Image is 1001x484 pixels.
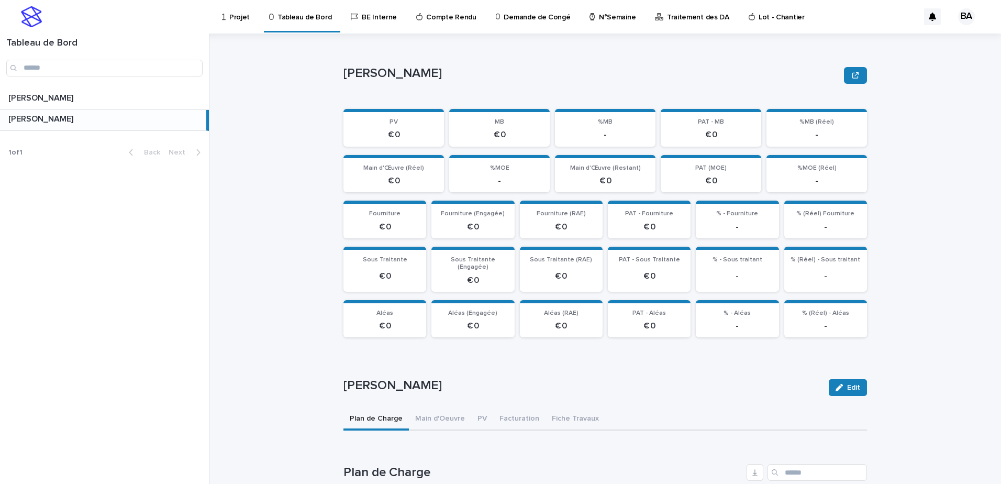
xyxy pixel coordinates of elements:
[702,271,772,281] p: -
[493,409,546,431] button: Facturation
[667,176,755,186] p: € 0
[619,257,680,263] span: PAT - Sous Traitante
[526,271,596,281] p: € 0
[441,211,505,217] span: Fourniture (Engagée)
[537,211,586,217] span: Fourniture (RAE)
[791,222,861,232] p: -
[448,310,497,316] span: Aléas (Engagée)
[546,409,605,431] button: Fiche Travaux
[958,8,975,25] div: BA
[724,310,751,316] span: % - Aléas
[343,378,820,393] p: [PERSON_NAME]
[8,112,75,124] p: [PERSON_NAME]
[791,321,861,331] p: -
[409,409,471,431] button: Main d'Oeuvre
[6,38,203,49] h1: Tableau de Bord
[791,257,860,263] span: % (Réel) - Sous traitant
[455,176,543,186] p: -
[768,464,867,481] input: Search
[455,130,543,140] p: € 0
[363,165,424,171] span: Main d'Œuvre (Réel)
[797,165,837,171] span: %MOE (Réel)
[530,257,592,263] span: Sous Traitante (RAE)
[8,91,75,103] p: [PERSON_NAME]
[702,222,772,232] p: -
[438,321,508,331] p: € 0
[561,176,649,186] p: € 0
[773,176,861,186] p: -
[471,409,493,431] button: PV
[526,222,596,232] p: € 0
[716,211,758,217] span: % - Fourniture
[490,165,509,171] span: %MOE
[350,222,420,232] p: € 0
[6,60,203,76] input: Search
[369,211,401,217] span: Fourniture
[438,276,508,285] p: € 0
[376,310,393,316] span: Aléas
[614,321,684,331] p: € 0
[526,321,596,331] p: € 0
[695,165,727,171] span: PAT (MOE)
[350,271,420,281] p: € 0
[164,148,209,157] button: Next
[702,321,772,331] p: -
[350,321,420,331] p: € 0
[350,130,438,140] p: € 0
[773,130,861,140] p: -
[791,271,861,281] p: -
[561,130,649,140] p: -
[796,211,854,217] span: % (Réel) Fourniture
[802,310,849,316] span: % (Réel) - Aléas
[829,379,867,396] button: Edit
[350,176,438,186] p: € 0
[698,119,724,125] span: PAT - MB
[120,148,164,157] button: Back
[138,149,160,156] span: Back
[847,384,860,391] span: Edit
[598,119,613,125] span: %MB
[713,257,762,263] span: % - Sous traitant
[451,257,495,270] span: Sous Traitante (Engagée)
[625,211,673,217] span: PAT - Fourniture
[544,310,579,316] span: Aléas (RAE)
[614,271,684,281] p: € 0
[438,222,508,232] p: € 0
[495,119,504,125] span: MB
[614,222,684,232] p: € 0
[343,409,409,431] button: Plan de Charge
[21,6,42,27] img: stacker-logo-s-only.png
[667,130,755,140] p: € 0
[343,465,742,480] h1: Plan de Charge
[390,119,398,125] span: PV
[570,165,641,171] span: Main d'Œuvre (Restant)
[343,66,840,81] p: [PERSON_NAME]
[169,149,192,156] span: Next
[799,119,834,125] span: %MB (Réel)
[632,310,666,316] span: PAT - Aléas
[363,257,407,263] span: Sous Traitante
